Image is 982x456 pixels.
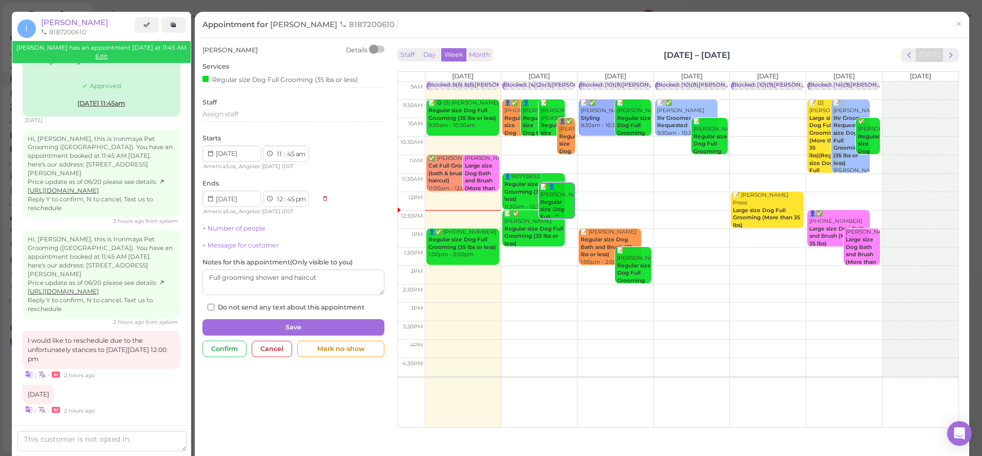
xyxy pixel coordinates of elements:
span: [PERSON_NAME] [202,46,258,54]
div: • [23,404,180,415]
div: 📝 😋 (3) [PERSON_NAME] 9:30am - 10:30am [428,99,499,130]
div: 👤✅ [PHONE_NUMBER] 1:00pm - 2:00pm [428,229,499,259]
div: 📝 (2) [PERSON_NAME] 9:30am - 11:30am [809,99,846,212]
button: Day [417,48,442,62]
b: Large size Dog Bath and Brush (More than 35 lbs) [809,225,869,247]
b: Regular size Dog Full Grooming (35 lbs or less) [693,133,727,170]
span: [DATE] [681,72,703,80]
div: Details [346,46,367,55]
div: ✅ [PERSON_NAME] 10:00am - 11:00am [857,118,880,208]
b: Regular size Dog Full Grooming (35 lbs or less) [541,122,568,166]
span: [PERSON_NAME] [270,19,339,29]
label: Notes for this appointment ( Only visible to you ) [202,258,353,267]
b: Regular size Dog Full Grooming (35 lbs or less) [504,181,563,202]
label: Ends [202,179,219,188]
i: | [35,407,36,414]
h2: [DATE] – [DATE] [664,49,730,61]
span: 11:30am [402,176,423,182]
span: 10:30am [400,139,423,146]
span: 10am [408,120,423,127]
div: Appointment for [202,19,398,30]
span: America/Los_Angeles [203,163,260,170]
b: Large size Dog Full Grooming (More than 35 lbs)|Regular size Dog Full Grooming (35 lbs or less) [809,115,842,197]
span: [DATE] [757,72,779,80]
span: 09/29/2025 10:14am [64,407,95,414]
div: | | [202,207,317,216]
b: Regular size Dog Full Grooming (35 lbs or less) [617,115,651,152]
div: ✅ [PERSON_NAME] 11:00am - 12:00pm [428,155,489,192]
span: 09/29/2025 10:14am [113,319,146,325]
div: 📝 👤[PERSON_NAME] Full grooming shower and haircut 11:45am - 12:45pm [540,183,574,289]
div: 👤✅ [PERSON_NAME] 10:00am - 11:00am [559,118,576,223]
div: 📝 ✅ [PERSON_NAME] 9:30am - 10:30am [580,99,641,130]
b: Regular size Dog Full Grooming (35 lbs or less) [428,107,496,121]
div: Blocked: (14)(9)[PERSON_NAME] • appointment [809,81,939,89]
div: | | [202,162,317,171]
span: 1:30pm [404,250,423,256]
a: + Message for customer [202,241,279,249]
div: Hi, [PERSON_NAME], this is Ironmaya Pet Grooming ([GEOGRAPHIC_DATA]). You have an appointment boo... [23,130,180,218]
div: 👤[PERSON_NAME] 9:30am - 10:30am [522,99,547,175]
li: 8187200610 [38,28,89,37]
b: Regular size Dog Full Grooming (35 lbs or less) [858,133,886,185]
b: Regular size Dog Full Grooming (35 lbs or less) [428,236,496,251]
div: 📝 [PERSON_NAME] Press 12:00pm - 1:00pm [732,192,804,237]
span: 2pm [411,268,423,275]
div: Hi, [PERSON_NAME], this is Ironmaya Pet Grooming ([GEOGRAPHIC_DATA]). You have an appointment boo... [23,230,180,319]
div: 👤✅ [PHONE_NUMBER] 12:30pm - 1:30pm [809,210,870,255]
a: × [949,12,968,36]
div: Blocked: (10)(8)[PERSON_NAME],[PERSON_NAME] • appointment [580,81,761,89]
div: 📝 ✅ [PERSON_NAME] 12:30pm - 1:30pm [504,210,565,255]
span: 3:30pm [403,323,423,330]
div: Regular size Dog Full Grooming (35 lbs or less) [202,74,358,85]
b: Regular size Dog Full Grooming (35 lbs or less) [540,199,568,243]
b: Large size Dog Full Grooming (More than 35 lbs) [733,207,800,229]
a: + Number of people [202,224,265,232]
div: 👤9517726133 11:30am - 12:30pm [504,173,565,211]
span: 9am [411,84,423,90]
div: [PERSON_NAME] 1:00pm - 2:00pm [845,229,880,289]
span: 09/29/2025 10:14am [64,372,95,379]
div: [PERSON_NAME] 11:00am - 12:00pm [464,155,499,215]
label: Do not send any text about this appointment [208,303,364,312]
button: next [943,48,959,62]
span: Assign staff [202,110,238,118]
button: Week [441,48,466,62]
b: Regular size Dog Full Grooming (35 lbs or less) [523,115,550,159]
div: Blocked: (10)(8)[PERSON_NAME],[PERSON_NAME] • appointment [657,81,837,89]
span: 3pm [411,305,423,312]
div: 📝 [PERSON_NAME] [PERSON_NAME] 9:30am - 11:30am [833,99,870,190]
label: Staff [202,98,217,107]
div: 📝 [PERSON_NAME] 1:00pm - 2:00pm [580,229,641,266]
a: [PERSON_NAME] [41,17,108,27]
b: Styling [581,115,600,121]
button: Staff [397,48,418,62]
input: Do not send any text about this appointment [208,304,214,310]
b: Regular size Dog Full Grooming (35 lbs or less) [617,262,651,299]
div: Blocked: 6(6) 6(6)[PERSON_NAME] • appointment [428,81,563,89]
a: [DATE] 11:45am [69,95,134,112]
b: Regular size Dog Bath and Brush (35 lbs or less) [581,236,632,258]
span: 12pm [408,194,423,201]
div: Blocked: (4)(2or3)[PERSON_NAME],[PERSON_NAME] • appointment [504,81,690,89]
div: • [23,369,180,380]
span: [DATE] [528,72,550,80]
span: 8187200610 [339,19,395,29]
span: 4pm [410,342,423,348]
div: Open Intercom Messenger [947,421,972,446]
div: Confirm [202,341,247,357]
span: 4:30pm [402,360,423,367]
span: × [955,16,962,31]
span: 09/29/2025 09:30am [113,218,146,224]
span: America/Los_Angeles [203,208,260,215]
span: from system [146,218,178,224]
span: [DATE] [452,72,474,80]
span: I [17,19,36,38]
span: from system [146,319,178,325]
i: | [35,372,36,379]
div: 👤✅ [PHONE_NUMBER] 9:30am - 10:30am [504,99,528,190]
div: I would like to reschedule due to the unfortunately stances to [DATE][DATE] 12:00 pm [23,331,180,369]
div: Approved [28,76,175,96]
label: Starts [202,134,221,143]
